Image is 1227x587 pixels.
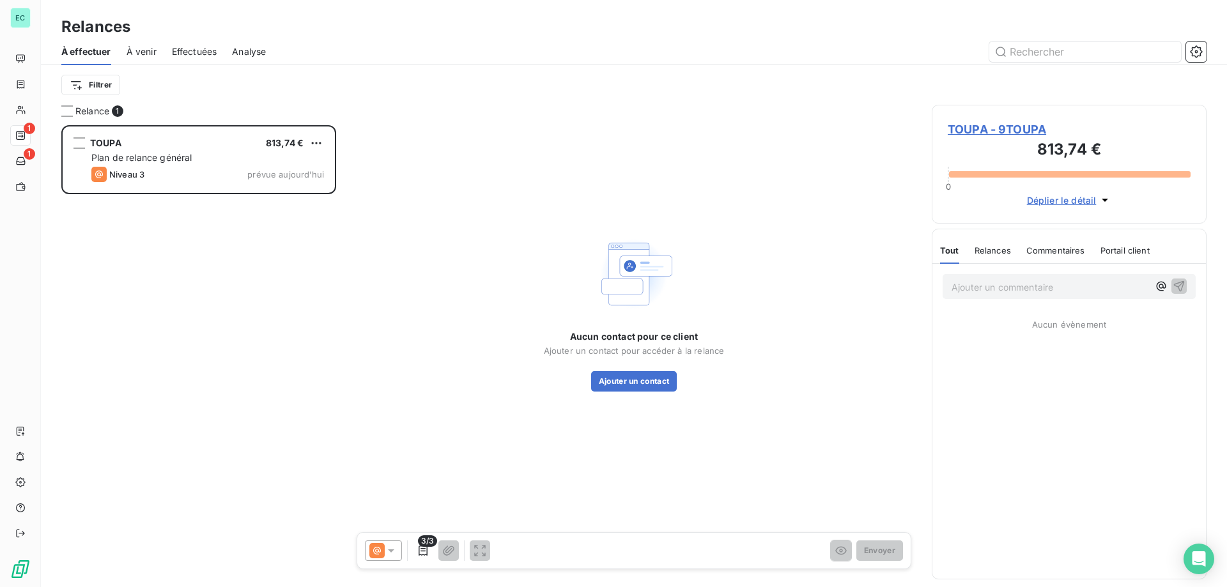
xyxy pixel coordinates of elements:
button: Filtrer [61,75,120,95]
img: Logo LeanPay [10,559,31,579]
span: prévue aujourd’hui [247,169,324,179]
span: Relances [975,245,1011,255]
span: 1 [24,123,35,134]
span: Relance [75,105,109,118]
span: TOUPA [90,137,121,148]
span: Portail client [1100,245,1150,255]
span: À effectuer [61,45,111,58]
span: Niveau 3 [109,169,144,179]
span: 813,74 € [266,137,304,148]
button: Envoyer [856,540,903,561]
span: Plan de relance général [91,152,192,163]
div: Open Intercom Messenger [1184,544,1214,574]
span: Déplier le détail [1027,194,1097,207]
span: Analyse [232,45,266,58]
span: 0 [946,181,951,192]
button: Déplier le détail [1023,193,1116,208]
span: 1 [112,105,123,117]
button: Ajouter un contact [591,371,677,392]
span: 3/3 [418,535,437,547]
span: Tout [940,245,959,255]
span: À venir [127,45,157,58]
span: TOUPA - 9TOUPA [948,121,1191,138]
span: Ajouter un contact pour accéder à la relance [544,346,725,356]
h3: 813,74 € [948,138,1191,164]
span: Commentaires [1026,245,1085,255]
span: Aucun évènement [1032,319,1106,330]
img: Empty state [593,233,675,315]
div: EC [10,8,31,28]
input: Rechercher [989,42,1181,62]
h3: Relances [61,15,130,38]
a: 1 [10,125,30,146]
div: grid [61,125,336,587]
span: Aucun contact pour ce client [570,330,698,343]
a: 1 [10,151,30,171]
span: 1 [24,148,35,160]
span: Effectuées [172,45,217,58]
